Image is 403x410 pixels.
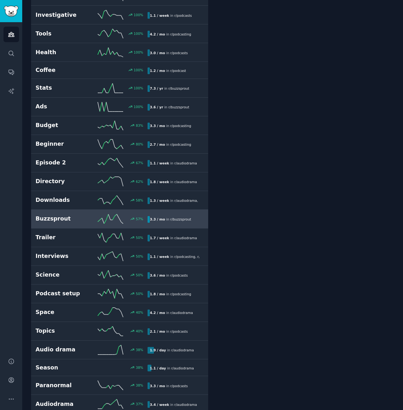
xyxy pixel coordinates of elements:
span: r/ podcasts [197,255,215,259]
span: r/ buzzsprout [168,86,189,90]
div: in [148,272,190,279]
div: in [148,67,188,74]
b: 3.0 / mo [150,51,165,55]
span: r/ audiodrama [175,199,197,202]
div: in [148,49,190,56]
b: 3.4 / week [150,403,169,407]
b: 1.8 / mo [150,292,165,296]
div: 50 % [136,254,143,259]
div: in [148,365,196,371]
span: r/ audiodrama [171,348,194,352]
span: r/ podcasting [170,143,191,146]
h2: Stats [36,84,92,92]
a: Tools100%4.2 / moin r/podcasting [31,24,208,43]
div: 40 % [136,329,143,333]
div: in [148,123,193,129]
a: Season38%1.1 / dayin r/audiodrama [31,359,208,376]
a: Paranormal38%3.3 / moin r/podcasts [31,376,208,395]
div: 100 % [134,86,143,90]
a: Directory62%1.8 / weekin r/audiodrama [31,172,208,191]
span: , [197,199,198,202]
a: Science50%3.6 / moin r/podcasts [31,266,208,285]
span: r/ podcasting [175,255,195,259]
h2: Paranormal [36,381,92,389]
span: r/ audiodrama [175,236,197,240]
a: Stats100%7.3 / yrin r/buzzsprout [31,79,208,98]
b: 3.3 / mo [150,124,165,128]
div: in [148,401,199,408]
h2: Ads [36,103,92,111]
div: 80 % [136,142,143,146]
div: 100 % [134,68,143,72]
h2: Beginner [36,140,92,148]
div: in [148,347,196,354]
a: Coffee100%1.2 / moin r/podcast [31,62,208,79]
img: GummySearch logo [4,6,18,17]
a: Health100%3.0 / moin r/podcasts [31,43,208,62]
span: r/ podcasts [175,14,192,17]
div: 57 % [136,217,143,221]
div: 37 % [136,402,143,406]
h2: Directory [36,177,92,185]
div: 50 % [136,235,143,240]
h2: Investigative [36,11,92,19]
span: r/ podcasts [170,273,188,277]
h2: Trailer [36,234,92,241]
a: Podcast setup50%1.8 / moin r/podcasting [31,285,208,303]
h2: Audio drama [36,346,92,354]
div: in [148,160,199,167]
div: 67 % [136,161,143,165]
h2: Downloads [36,196,92,204]
div: in [148,310,195,316]
a: Ads100%3.6 / yrin r/buzzsprout [31,98,208,116]
div: 38 % [136,348,143,352]
span: r/ audiodrama [175,180,197,184]
div: 100 % [134,105,143,109]
div: 40 % [136,310,143,315]
h2: Season [36,364,92,372]
a: Space40%4.2 / moin r/audiodrama [31,303,208,322]
b: 1.2 / mo [150,69,165,73]
div: in [148,197,199,204]
h2: Audiodrama [36,400,92,408]
b: 7.3 / yr [150,86,163,90]
span: , [195,255,196,259]
h2: Topics [36,327,92,335]
span: r/ podcasting [170,124,191,128]
div: in [148,31,193,37]
div: in [148,235,199,241]
span: r/ podcasting [170,32,191,36]
b: 1.1 / week [150,14,169,17]
span: r/ podcasts [170,384,188,388]
span: r/ podcasts [170,330,188,333]
b: 3.3 / mo [150,217,165,221]
h2: Space [36,308,92,316]
a: Downloads58%1.3 / weekin r/audiodrama,r/buzzsprout [31,191,208,210]
b: 3.6 / yr [150,105,163,109]
div: in [148,291,193,298]
div: in [148,141,193,148]
div: in [148,328,190,335]
b: 3.6 / mo [150,273,165,277]
a: Investigative100%1.1 / weekin r/podcasts [31,6,208,24]
h2: Buzzsprout [36,215,92,223]
h2: Tools [36,30,92,38]
div: 100 % [134,50,143,54]
div: 58 % [136,198,143,202]
div: in [148,85,191,92]
a: Trailer50%1.7 / weekin r/audiodrama [31,228,208,247]
a: Buzzsprout57%3.3 / moin r/buzzsprout [31,210,208,228]
h2: Coffee [36,66,92,74]
h2: Episode 2 [36,159,92,167]
div: in [148,253,199,260]
h2: Budget [36,121,92,129]
a: Beginner80%2.7 / moin r/podcasting [31,135,208,154]
b: 1.1 / day [150,366,166,370]
b: 1.9 / day [150,348,166,352]
a: Episode 267%1.1 / weekin r/audiodrama [31,154,208,172]
div: 100 % [134,31,143,36]
div: in [148,179,199,185]
span: r/ buzzsprout [168,105,189,109]
b: 4.2 / mo [150,311,165,315]
b: 1.8 / week [150,180,169,184]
